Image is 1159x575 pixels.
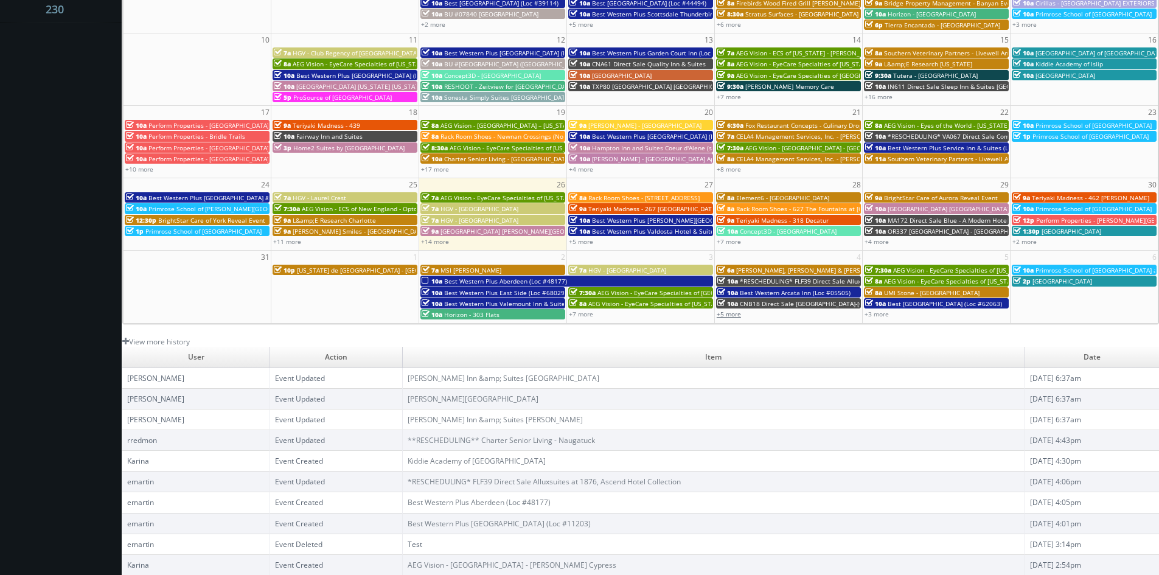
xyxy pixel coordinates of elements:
span: BrightStar Care of Aurora Reveal Event [884,193,998,202]
span: 9a [1013,193,1030,202]
span: 10a [1013,49,1034,57]
span: 10a [717,227,738,235]
td: [DATE] 4:06pm [1025,472,1159,492]
span: 9:30a [717,82,743,91]
span: 9a [865,60,882,68]
a: **RESCHEDULING** Charter Senior Living - Naugatuck [408,435,595,445]
td: User [122,347,270,368]
span: 6a [717,266,734,274]
span: 30 [1147,178,1158,191]
span: 10a [1013,10,1034,18]
span: 10a [865,204,886,213]
span: Home2 Suites by [GEOGRAPHIC_DATA] [293,144,405,152]
span: 8a [865,288,882,297]
span: Teriyaki Madness - 439 [293,121,360,130]
td: [DATE] 6:37am [1025,409,1159,430]
span: [GEOGRAPHIC_DATA] [1042,227,1101,235]
span: CNA61 Direct Sale Quality Inn & Suites [592,60,706,68]
span: AEG Vision - EyeCare Specialties of [US_STATE] - Carolina Family Vision [884,277,1090,285]
span: Hampton Inn and Suites Coeur d'Alene (second shoot) [592,144,750,152]
span: Primrose School of [GEOGRAPHIC_DATA] [145,227,262,235]
span: 7:30a [569,288,596,297]
span: Rack Room Shoes - 627 The Fountains at [GEOGRAPHIC_DATA] (No Rush) [736,204,946,213]
span: 10a [1013,204,1034,213]
span: Primrose School of [GEOGRAPHIC_DATA] [1035,10,1152,18]
span: 2 [560,251,566,263]
a: *RESCHEDULING* FLF39 Direct Sale Alluxsuites at 1876, Ascend Hotel Collection [408,476,681,487]
span: 10a [126,204,147,213]
td: Date [1025,347,1159,368]
span: AEG Vision - EyeCare Specialties of [US_STATE][PERSON_NAME] Eyecare Associates [450,144,691,152]
td: emartin [122,513,270,534]
span: 28 [851,178,862,191]
span: Perform Properties - [GEOGRAPHIC_DATA] [148,121,269,130]
span: [GEOGRAPHIC_DATA] [1035,71,1095,80]
span: 10a [865,132,886,141]
span: 10a [865,227,886,235]
span: 10a [422,288,442,297]
span: 9a [569,121,586,130]
td: [DATE] 4:05pm [1025,492,1159,513]
span: 10a [569,227,590,235]
span: 10a [422,310,442,319]
span: Best Western Plus Aberdeen (Loc #48177) [444,277,567,285]
a: +4 more [865,237,889,246]
span: 3p [274,144,291,152]
span: 1:30p [1013,227,1040,235]
span: 10a [274,71,294,80]
span: 10a [422,299,442,308]
span: [PERSON_NAME], [PERSON_NAME] & [PERSON_NAME], LLC - [GEOGRAPHIC_DATA] [736,266,970,274]
span: 10a [422,93,442,102]
span: [PERSON_NAME] Smiles - [GEOGRAPHIC_DATA] [293,227,427,235]
span: Fox Restaurant Concepts - Culinary Dropout [745,121,872,130]
span: AEG Vision - ECS of New England - OptomEyes Health – [GEOGRAPHIC_DATA] [302,204,524,213]
span: AEG Vision - ECS of [US_STATE] - [PERSON_NAME] EyeCare - [GEOGRAPHIC_DATA] ([GEOGRAPHIC_DATA]) [736,49,1034,57]
span: Horizon - 303 Flats [444,310,499,319]
span: [GEOGRAPHIC_DATA] [GEOGRAPHIC_DATA] [888,204,1009,213]
span: 8a [865,277,882,285]
span: 7a [569,266,586,274]
span: 12p [1013,216,1034,225]
span: Perform Properties - Bridle Trails [148,132,245,141]
span: 8a [865,121,882,130]
span: Best Western Plus Valdosta Hotel & Suites (Loc #11213) [592,227,757,235]
span: ProSource of [GEOGRAPHIC_DATA] [293,93,392,102]
td: Event Updated [270,430,402,450]
span: 14 [851,33,862,46]
span: 9a [569,204,586,213]
span: CELA4 Management Services, Inc. - [PERSON_NAME] Genesis [736,155,913,163]
a: Best Western Plus Aberdeen (Loc #48177) [408,497,551,507]
span: 6:30a [717,121,743,130]
span: 2p [1013,277,1031,285]
a: +7 more [569,310,593,318]
span: Best Western Plus Garden Court Inn (Loc #05224) [592,49,737,57]
span: 7:30a [274,204,300,213]
span: 7a [422,266,439,274]
span: UMI Stone - [GEOGRAPHIC_DATA] [884,288,980,297]
td: Karina [122,451,270,472]
span: 8a [865,49,882,57]
td: Action [270,347,402,368]
span: 10a [865,144,886,152]
span: 15 [999,33,1010,46]
span: Rack Room Shoes - Newnan Crossings (No Rush) [440,132,581,141]
td: [DATE] 4:30pm [1025,451,1159,472]
span: Concept3D - [GEOGRAPHIC_DATA] [740,227,837,235]
span: 8a [274,60,291,68]
span: 23 [1147,106,1158,119]
td: emartin [122,492,270,513]
a: +5 more [569,20,593,29]
span: 7:30a [717,144,743,152]
span: Best Western Arcata Inn (Loc #05505) [740,288,851,297]
span: BU #07840 [GEOGRAPHIC_DATA] [444,10,538,18]
span: 13 [703,33,714,46]
span: 22 [999,106,1010,119]
span: 10a [126,144,147,152]
span: Kiddie Academy of Islip [1035,60,1103,68]
span: AEG Vision - EyeCare Specialties of [US_STATE] – [PERSON_NAME] Eye Care [440,193,658,202]
span: Best Western Plus [GEOGRAPHIC_DATA] & Suites (Loc #45093) [148,193,329,202]
span: 10a [422,277,442,285]
td: Event Updated [270,368,402,388]
span: 7a [717,132,734,141]
span: HGV - Laurel Crest [293,193,346,202]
